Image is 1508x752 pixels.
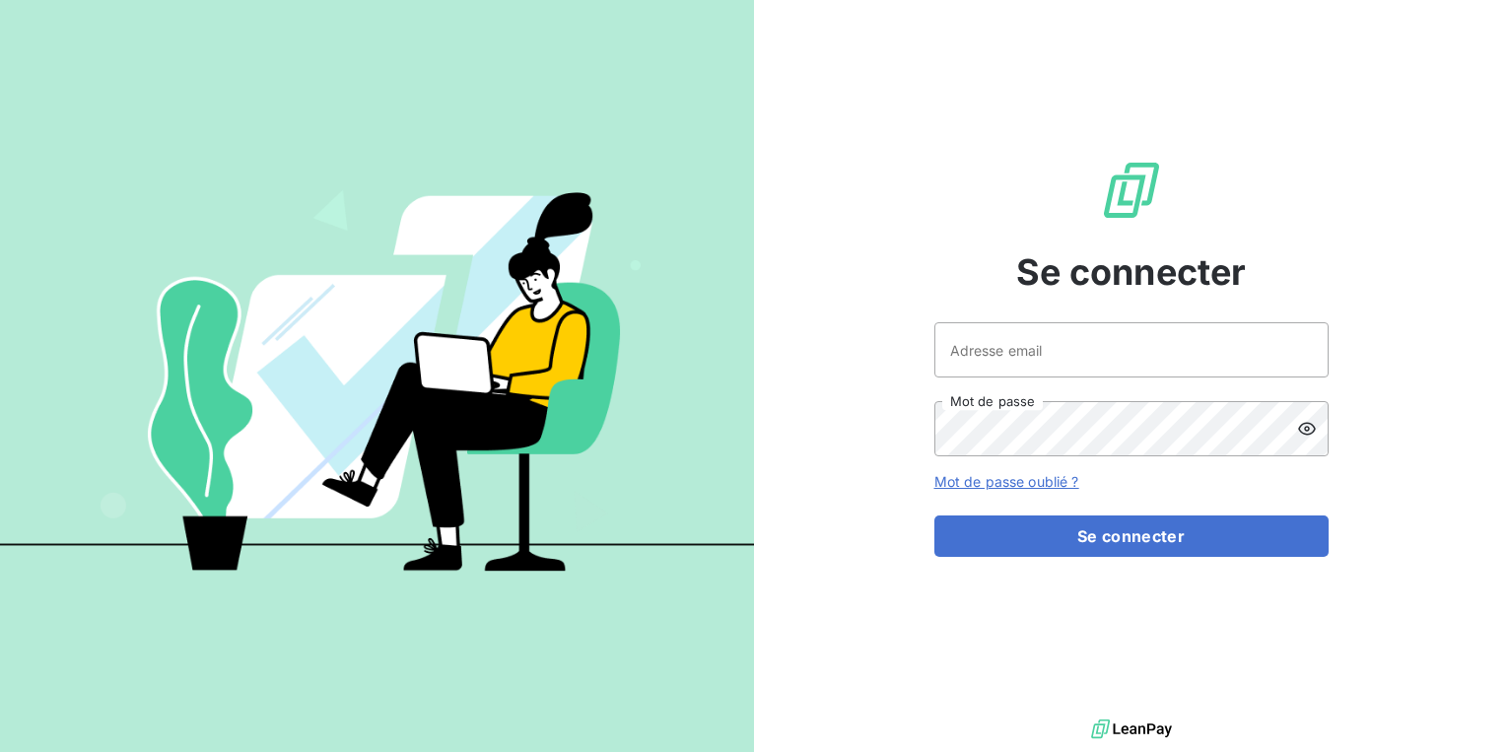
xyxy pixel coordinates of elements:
button: Se connecter [934,515,1329,557]
input: placeholder [934,322,1329,377]
img: Logo LeanPay [1100,159,1163,222]
span: Se connecter [1016,245,1247,299]
img: logo [1091,715,1172,744]
a: Mot de passe oublié ? [934,473,1079,490]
